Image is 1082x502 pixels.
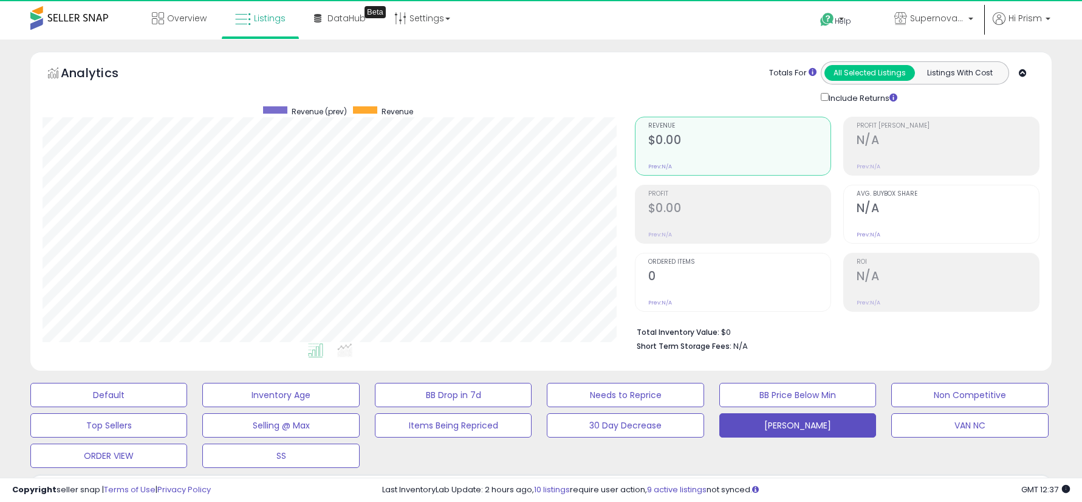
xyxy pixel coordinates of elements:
[375,413,532,438] button: Items Being Repriced
[534,484,570,495] a: 10 listings
[648,201,830,218] h2: $0.00
[857,163,880,170] small: Prev: N/A
[857,123,1039,129] span: Profit [PERSON_NAME]
[254,12,286,24] span: Listings
[202,444,359,468] button: SS
[719,413,876,438] button: [PERSON_NAME]
[61,64,142,84] h5: Analytics
[719,383,876,407] button: BB Price Below Min
[375,383,532,407] button: BB Drop in 7d
[30,383,187,407] button: Default
[202,413,359,438] button: Selling @ Max
[648,299,672,306] small: Prev: N/A
[30,413,187,438] button: Top Sellers
[910,12,965,24] span: Supernova Co.
[769,67,817,79] div: Totals For
[167,12,207,24] span: Overview
[647,484,707,495] a: 9 active listings
[637,324,1030,339] li: $0
[993,12,1050,40] a: Hi Prism
[733,340,748,352] span: N/A
[820,12,835,27] i: Get Help
[547,383,704,407] button: Needs to Reprice
[382,106,413,117] span: Revenue
[648,191,830,198] span: Profit
[857,299,880,306] small: Prev: N/A
[12,484,211,496] div: seller snap | |
[292,106,347,117] span: Revenue (prev)
[857,269,1039,286] h2: N/A
[857,259,1039,266] span: ROI
[891,413,1048,438] button: VAN NC
[648,231,672,238] small: Prev: N/A
[914,65,1005,81] button: Listings With Cost
[857,133,1039,150] h2: N/A
[835,16,851,26] span: Help
[1008,12,1042,24] span: Hi Prism
[547,413,704,438] button: 30 Day Decrease
[857,201,1039,218] h2: N/A
[648,163,672,170] small: Prev: N/A
[648,259,830,266] span: Ordered Items
[648,133,830,150] h2: $0.00
[202,383,359,407] button: Inventory Age
[104,484,156,495] a: Terms of Use
[327,12,366,24] span: DataHub
[857,191,1039,198] span: Avg. Buybox Share
[1021,484,1070,495] span: 2025-10-14 12:37 GMT
[637,341,731,351] b: Short Term Storage Fees:
[12,484,56,495] strong: Copyright
[812,91,912,105] div: Include Returns
[648,123,830,129] span: Revenue
[857,231,880,238] small: Prev: N/A
[648,269,830,286] h2: 0
[637,327,719,337] b: Total Inventory Value:
[365,6,386,18] div: Tooltip anchor
[824,65,915,81] button: All Selected Listings
[810,3,875,40] a: Help
[382,484,1070,496] div: Last InventoryLab Update: 2 hours ago, require user action, not synced.
[30,444,187,468] button: ORDER VIEW
[157,484,211,495] a: Privacy Policy
[891,383,1048,407] button: Non Competitive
